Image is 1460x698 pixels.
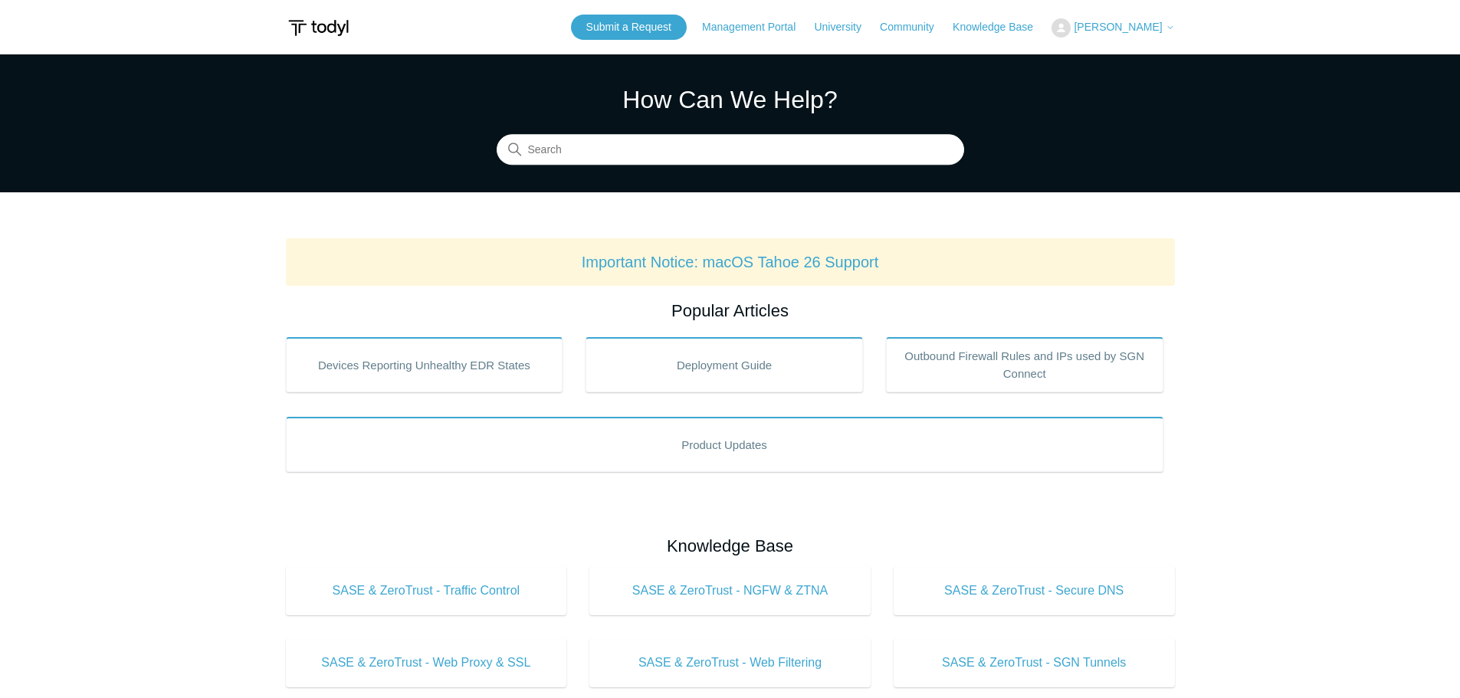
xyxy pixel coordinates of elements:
span: SASE & ZeroTrust - Secure DNS [917,582,1152,600]
a: University [814,19,876,35]
a: SASE & ZeroTrust - NGFW & ZTNA [589,566,871,615]
h2: Knowledge Base [286,533,1175,559]
span: SASE & ZeroTrust - SGN Tunnels [917,654,1152,672]
input: Search [497,135,964,165]
a: SASE & ZeroTrust - Web Proxy & SSL [286,638,567,687]
a: Management Portal [702,19,811,35]
span: [PERSON_NAME] [1074,21,1162,33]
a: SASE & ZeroTrust - Web Filtering [589,638,871,687]
a: Knowledge Base [953,19,1048,35]
a: Deployment Guide [586,337,863,392]
span: SASE & ZeroTrust - Web Filtering [612,654,848,672]
img: Todyl Support Center Help Center home page [286,14,351,42]
a: SASE & ZeroTrust - Traffic Control [286,566,567,615]
a: Outbound Firewall Rules and IPs used by SGN Connect [886,337,1163,392]
a: Devices Reporting Unhealthy EDR States [286,337,563,392]
h2: Popular Articles [286,298,1175,323]
a: Submit a Request [571,15,687,40]
h1: How Can We Help? [497,81,964,118]
span: SASE & ZeroTrust - Web Proxy & SSL [309,654,544,672]
span: SASE & ZeroTrust - Traffic Control [309,582,544,600]
a: SASE & ZeroTrust - SGN Tunnels [894,638,1175,687]
span: SASE & ZeroTrust - NGFW & ZTNA [612,582,848,600]
a: SASE & ZeroTrust - Secure DNS [894,566,1175,615]
button: [PERSON_NAME] [1052,18,1174,38]
a: Important Notice: macOS Tahoe 26 Support [582,254,879,270]
a: Community [880,19,950,35]
a: Product Updates [286,417,1163,472]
